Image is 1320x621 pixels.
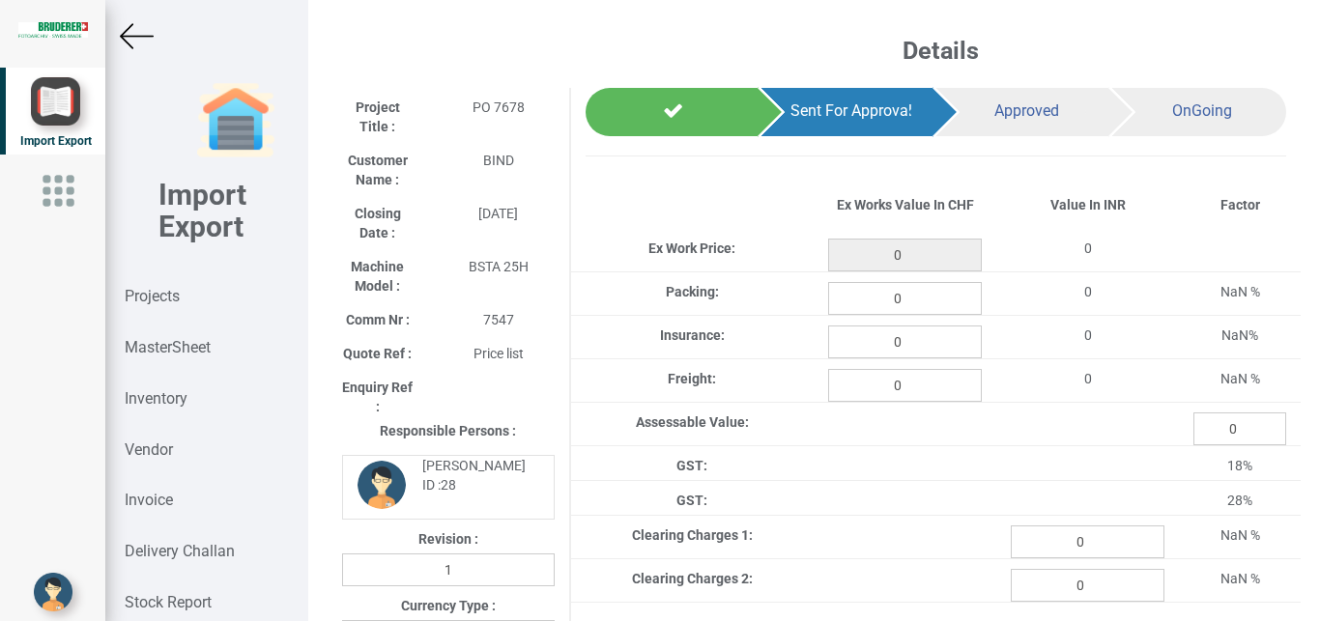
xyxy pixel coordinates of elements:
strong: MasterSheet [125,338,211,356]
label: Currency Type : [401,596,496,615]
span: 0 [1084,327,1092,343]
span: 7547 [483,312,514,327]
label: Customer Name : [342,151,414,189]
strong: Invoice [125,491,173,509]
label: Responsible Persons : [380,421,516,440]
span: BSTA 25H [469,259,529,274]
label: Enquiry Ref : [342,378,414,416]
img: garage-closed.png [197,82,274,159]
span: NaN % [1220,371,1260,386]
strong: Projects [125,287,180,305]
span: 0 [1084,240,1092,256]
span: 18% [1227,458,1252,473]
span: 0 [1084,371,1092,386]
img: DP [358,461,406,509]
strong: Stock Report [125,593,212,611]
label: Clearing Charges 1: [632,525,753,545]
span: Sent For Approval [790,101,912,120]
label: GST: [676,491,707,510]
b: Import Export [158,178,246,243]
span: Price list [473,346,524,361]
span: NaN % [1220,284,1260,299]
label: Machine Model : [342,257,414,296]
div: [PERSON_NAME] ID : [408,456,538,494]
label: Quote Ref : [343,344,412,363]
span: [DATE] [478,206,518,221]
strong: Vendor [125,440,173,459]
span: Approved [994,101,1059,120]
label: Ex Works Value In CHF [837,195,974,214]
label: Comm Nr : [346,310,410,329]
span: OnGoing [1172,101,1232,120]
label: Revision : [418,529,478,549]
span: PO 7678 [473,99,525,115]
span: NaN% [1221,327,1258,343]
label: Closing Date : [342,204,414,242]
b: Details [903,37,979,65]
label: GST: [676,456,707,475]
span: Import Export [20,134,92,148]
span: NaN % [1220,527,1260,543]
label: Clearing Charges 2: [632,569,753,588]
strong: Inventory [125,389,187,408]
label: Insurance: [660,325,725,345]
strong: 28 [441,477,456,493]
span: NaN % [1220,571,1260,586]
label: Assessable Value: [636,412,749,432]
strong: Delivery Challan [125,542,235,560]
input: Revision [342,553,555,586]
label: Freight: [668,369,716,388]
label: Packing: [666,282,719,301]
label: Value In INR [1050,195,1126,214]
span: BIND [483,153,514,168]
span: 28% [1227,493,1252,508]
label: Factor [1220,195,1260,214]
label: Ex Work Price: [648,239,735,258]
span: 0 [1084,284,1092,299]
label: Project Title : [342,98,414,136]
